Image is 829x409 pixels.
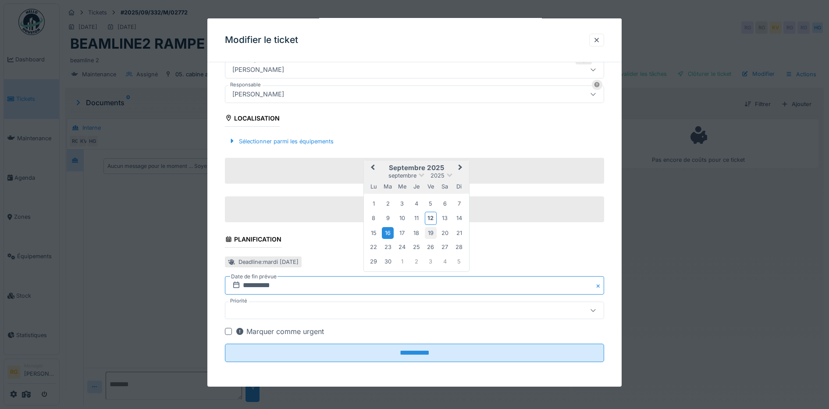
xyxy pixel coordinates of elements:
[368,181,380,192] div: lundi
[365,161,379,175] button: Previous Month
[425,241,437,253] div: Choose vendredi 26 septembre 2025
[228,81,263,89] label: Responsable
[453,212,465,224] div: Choose dimanche 14 septembre 2025
[396,256,408,267] div: Choose mercredi 1 octobre 2025
[396,227,408,239] div: Choose mercredi 17 septembre 2025
[425,181,437,192] div: vendredi
[425,256,437,267] div: Choose vendredi 3 octobre 2025
[382,241,394,253] div: Choose mardi 23 septembre 2025
[410,181,422,192] div: jeudi
[454,161,468,175] button: Next Month
[396,212,408,224] div: Choose mercredi 10 septembre 2025
[368,227,380,239] div: Choose lundi 15 septembre 2025
[225,135,337,147] div: Sélectionner parmi les équipements
[453,256,465,267] div: Choose dimanche 5 octobre 2025
[230,272,278,281] label: Date de fin prévue
[425,198,437,210] div: Choose vendredi 5 septembre 2025
[229,65,288,75] div: [PERSON_NAME]
[410,241,422,253] div: Choose jeudi 25 septembre 2025
[410,256,422,267] div: Choose jeudi 2 octobre 2025
[225,112,280,127] div: Localisation
[453,181,465,192] div: dimanche
[410,212,422,224] div: Choose jeudi 11 septembre 2025
[453,198,465,210] div: Choose dimanche 7 septembre 2025
[396,198,408,210] div: Choose mercredi 3 septembre 2025
[439,198,451,210] div: Choose samedi 6 septembre 2025
[382,212,394,224] div: Choose mardi 9 septembre 2025
[229,89,288,99] div: [PERSON_NAME]
[235,326,324,337] div: Marquer comme urgent
[228,297,249,305] label: Priorité
[439,256,451,267] div: Choose samedi 4 octobre 2025
[425,227,437,239] div: Choose vendredi 19 septembre 2025
[453,241,465,253] div: Choose dimanche 28 septembre 2025
[396,241,408,253] div: Choose mercredi 24 septembre 2025
[225,35,298,46] h3: Modifier le ticket
[368,256,380,267] div: Choose lundi 29 septembre 2025
[382,256,394,267] div: Choose mardi 30 septembre 2025
[594,276,604,295] button: Close
[368,241,380,253] div: Choose lundi 22 septembre 2025
[368,198,380,210] div: Choose lundi 1 septembre 2025
[388,172,416,179] span: septembre
[425,212,437,224] div: Choose vendredi 12 septembre 2025
[439,227,451,239] div: Choose samedi 20 septembre 2025
[368,212,380,224] div: Choose lundi 8 septembre 2025
[439,241,451,253] div: Choose samedi 27 septembre 2025
[453,227,465,239] div: Choose dimanche 21 septembre 2025
[382,198,394,210] div: Choose mardi 2 septembre 2025
[410,198,422,210] div: Choose jeudi 4 septembre 2025
[364,164,469,172] h2: septembre 2025
[396,181,408,192] div: mercredi
[431,172,445,179] span: 2025
[225,233,282,248] div: Planification
[439,212,451,224] div: Choose samedi 13 septembre 2025
[382,181,394,192] div: mardi
[439,181,451,192] div: samedi
[382,227,394,239] div: Choose mardi 16 septembre 2025
[238,258,299,266] div: Deadline : mardi [DATE]
[410,227,422,239] div: Choose jeudi 18 septembre 2025
[366,196,466,268] div: Month septembre, 2025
